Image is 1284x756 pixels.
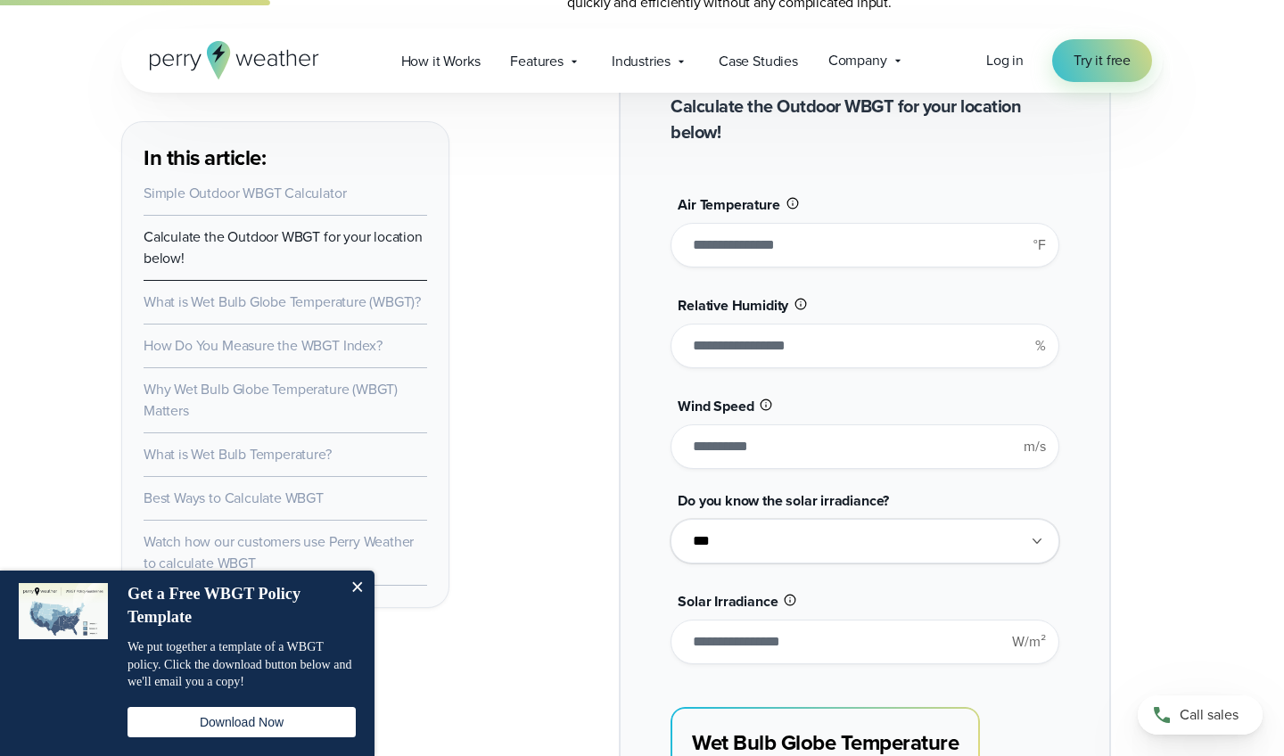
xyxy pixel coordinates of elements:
a: Case Studies [704,43,813,79]
h3: In this article: [144,144,427,172]
span: Case Studies [719,51,798,72]
span: Do you know the solar irradiance? [678,490,889,511]
img: dialog featured image [19,583,108,639]
a: What is Wet Bulb Temperature? [144,444,332,464]
span: Log in [986,50,1024,70]
span: Features [510,51,564,72]
a: How it Works [386,43,496,79]
button: Close [339,571,374,606]
span: Solar Irradiance [678,591,778,612]
h2: Calculate the Outdoor WBGT for your location below! [671,94,1058,145]
a: Watch how our customers use Perry Weather to calculate WBGT [144,531,414,573]
span: Relative Humidity [678,295,788,316]
span: Try it free [1074,50,1131,71]
a: How Do You Measure the WBGT Index? [144,335,383,356]
a: Log in [986,50,1024,71]
a: Simple Outdoor WBGT Calculator [144,183,346,203]
a: Why Wet Bulb Globe Temperature (WBGT) Matters [144,379,398,421]
p: We put together a template of a WBGT policy. Click the download button below and we'll email you ... [128,638,356,691]
h4: Get a Free WBGT Policy Template [128,583,337,629]
span: Air Temperature [678,194,779,215]
span: Industries [612,51,671,72]
a: Try it free [1052,39,1152,82]
a: Best Ways to Calculate WBGT [144,488,324,508]
span: Wind Speed [678,396,753,416]
span: How it Works [401,51,481,72]
span: Company [828,50,887,71]
a: What is Wet Bulb Globe Temperature (WBGT)? [144,292,421,312]
span: Call sales [1180,704,1239,726]
a: Calculate the Outdoor WBGT for your location below! [144,226,423,268]
a: Call sales [1138,695,1263,735]
button: Download Now [128,707,356,737]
